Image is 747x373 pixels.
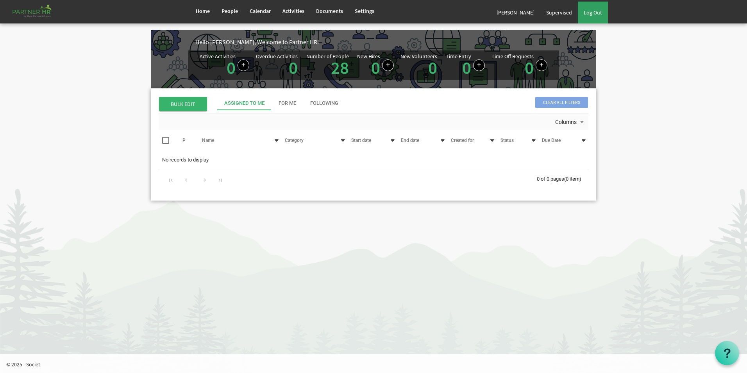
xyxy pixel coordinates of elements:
p: © 2025 - Societ [6,360,747,368]
a: 0 [462,57,471,79]
div: New Hires [357,54,380,59]
td: No records to display [159,152,588,167]
div: People hired in the last 7 days [357,54,394,77]
span: Home [196,7,210,14]
a: Log hours [473,59,485,71]
div: Time Off Requests [491,54,534,59]
div: Number of active Activities in Partner HR [200,54,249,77]
a: 0 [371,57,380,79]
span: BULK EDIT [159,97,207,111]
span: Activities [282,7,304,14]
span: People [222,7,238,14]
a: 0 [525,57,534,79]
span: Supervised [546,9,572,16]
span: Clear all filters [535,97,588,108]
div: Overdue Activities [256,54,298,59]
a: Supervised [540,2,578,23]
div: Columns [554,113,587,130]
span: Due Date [542,138,561,143]
span: Name [202,138,214,143]
span: Status [500,138,514,143]
div: Number of Time Entries [446,54,485,77]
span: Category [285,138,304,143]
span: End date [401,138,419,143]
a: 0 [227,57,236,79]
div: 0 of 0 pages (0 item) [537,170,588,186]
div: Volunteer hired in the last 7 days [400,54,439,77]
a: Log Out [578,2,608,23]
div: Hello [PERSON_NAME], Welcome to Partner HR! [195,38,596,47]
div: For Me [279,100,296,107]
a: Add new person to Partner HR [382,59,394,71]
div: Time Entry [446,54,471,59]
div: tab-header [217,96,647,110]
div: New Volunteers [400,54,437,59]
span: Created for [451,138,474,143]
span: P [182,138,186,143]
a: Create a new time off request [536,59,547,71]
div: Go to next page [200,174,210,185]
a: 0 [428,57,437,79]
span: Start date [351,138,371,143]
span: Settings [355,7,374,14]
button: Columns [554,117,587,127]
div: Go to first page [166,174,176,185]
div: Following [310,100,338,107]
span: Documents [316,7,343,14]
div: Total number of active people in Partner HR [306,54,351,77]
span: Calendar [250,7,271,14]
span: 0 of 0 pages [537,176,564,182]
span: Columns [554,117,577,127]
div: Active Activities [200,54,236,59]
a: 28 [331,57,349,79]
div: Go to previous page [181,174,191,185]
a: 0 [289,57,298,79]
div: Go to last page [215,174,225,185]
div: Assigned To Me [224,100,264,107]
div: Activities assigned to you for which the Due Date is passed [256,54,300,77]
span: (0 item) [564,176,581,182]
a: [PERSON_NAME] [491,2,540,23]
div: Number of active time off requests [491,54,547,77]
a: Create a new Activity [238,59,249,71]
div: Number of People [306,54,349,59]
